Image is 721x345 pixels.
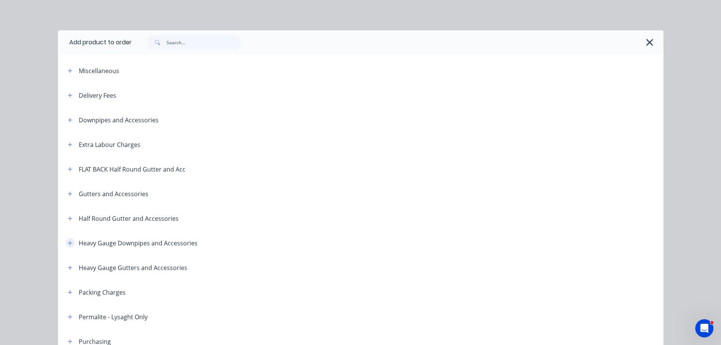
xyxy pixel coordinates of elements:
[79,239,198,248] div: Heavy Gauge Downpipes and Accessories
[79,140,140,149] div: Extra Labour Charges
[79,66,119,75] div: Miscellaneous
[79,165,185,174] div: FLAT BACK Half Round Gutter and Acc
[58,30,132,55] div: Add product to order
[167,35,241,50] input: Search...
[79,288,126,297] div: Packing Charges
[79,214,179,223] div: Half Round Gutter and Accessories
[79,116,159,125] div: Downpipes and Accessories
[79,312,148,322] div: Permalite - Lysaght Only
[79,91,116,100] div: Delivery Fees
[79,263,187,272] div: Heavy Gauge Gutters and Accessories
[79,189,148,198] div: Gutters and Accessories
[695,319,713,337] iframe: Intercom live chat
